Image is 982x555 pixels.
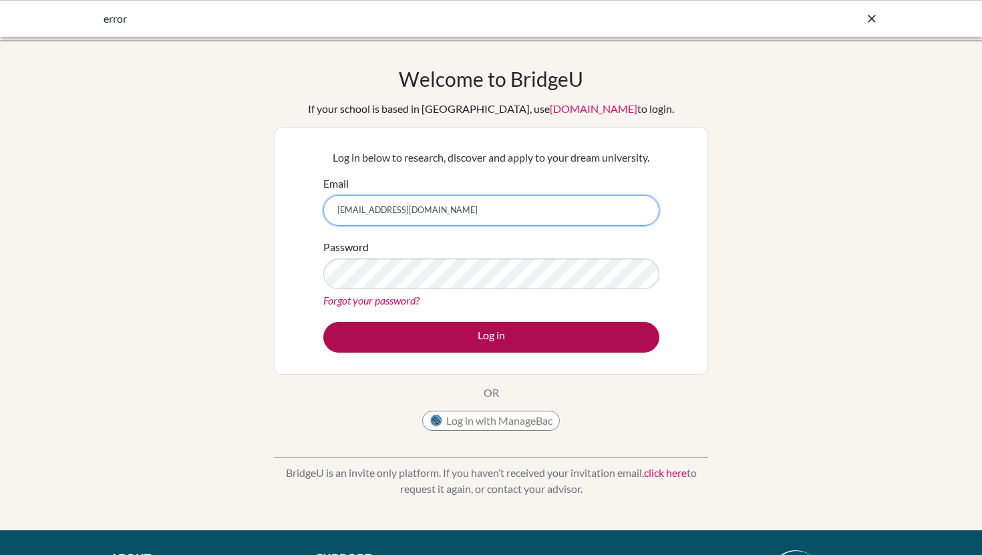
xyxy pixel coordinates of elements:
[550,102,637,115] a: [DOMAIN_NAME]
[323,322,659,353] button: Log in
[484,385,499,401] p: OR
[104,11,678,27] div: error
[323,294,420,307] a: Forgot your password?
[274,465,708,497] p: BridgeU is an invite only platform. If you haven’t received your invitation email, to request it ...
[323,176,349,192] label: Email
[323,239,369,255] label: Password
[422,411,560,431] button: Log in with ManageBac
[308,101,674,117] div: If your school is based in [GEOGRAPHIC_DATA], use to login.
[399,67,583,91] h1: Welcome to BridgeU
[644,466,687,479] a: click here
[323,150,659,166] p: Log in below to research, discover and apply to your dream university.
